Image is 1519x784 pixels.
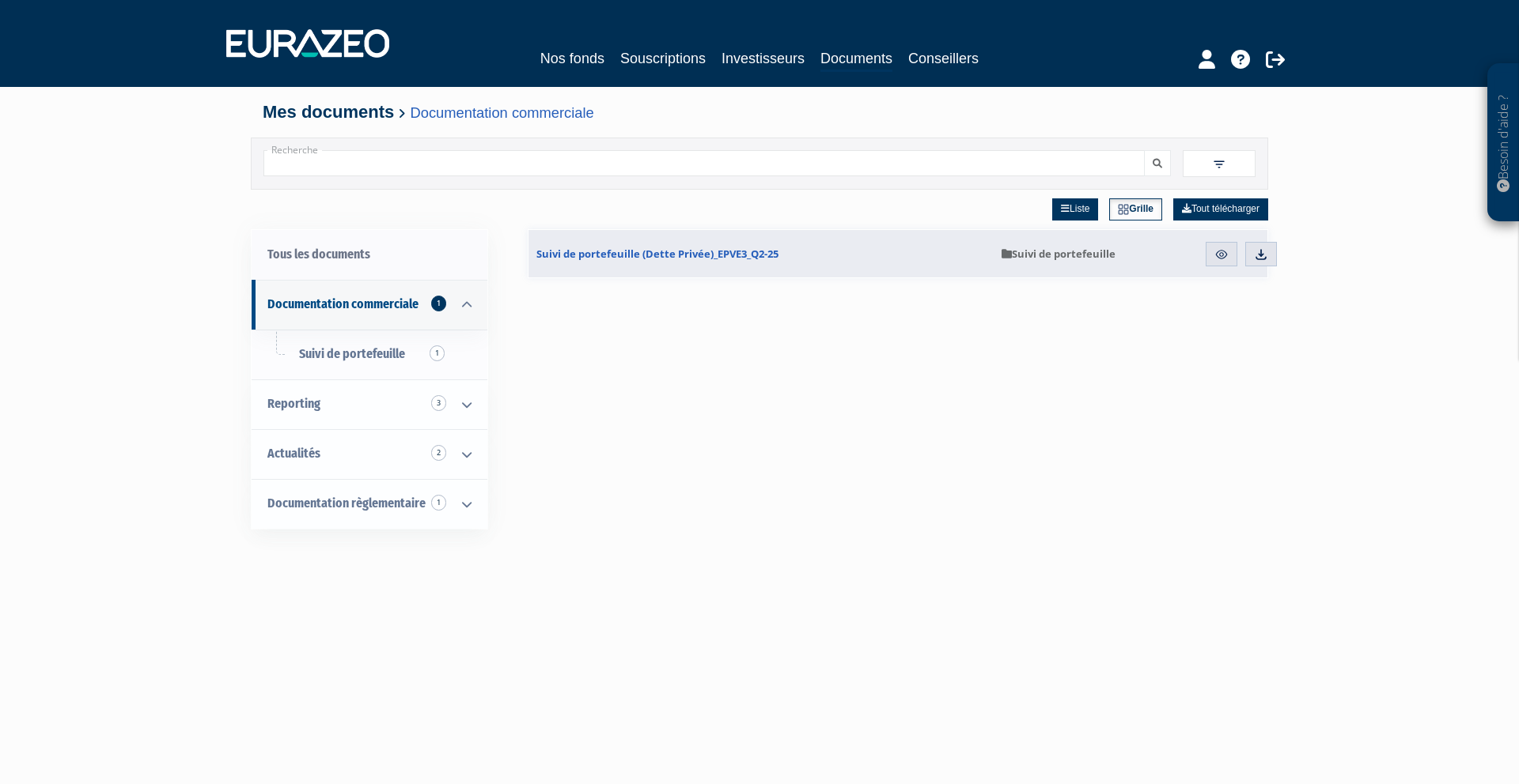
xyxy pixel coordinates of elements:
[1002,247,1116,261] span: Suivi de portefeuille
[252,330,487,379] a: Suivi de portefeuille1
[252,230,487,280] a: Tous les documents
[252,280,487,330] a: Documentation commerciale 1
[431,445,446,461] span: 2
[252,379,487,429] a: Reporting 3
[431,296,446,311] span: 1
[540,47,604,70] a: Nos fonds
[1212,157,1226,171] img: filter.svg
[1214,247,1229,262] img: eye.svg
[1109,198,1162,220] a: Grille
[430,345,445,361] span: 1
[267,296,419,311] span: Documentation commerciale
[1052,198,1098,220] a: Liste
[528,230,994,277] a: Suivi de portefeuille (Dette Privée)_EPVE3_Q2-25
[411,104,594,121] a: Documentation commerciale
[252,479,487,529] a: Documentation règlementaire 1
[267,446,320,461] span: Actualités
[431,495,446,511] span: 1
[1254,247,1268,262] img: download.svg
[226,29,389,58] img: 1732889491-logotype_eurazeo_blanc_rvb.png
[431,395,446,411] span: 3
[263,150,1145,176] input: Recherche
[908,47,979,70] a: Conseillers
[1118,204,1129,215] img: grid.svg
[263,103,1256,122] h4: Mes documents
[620,47,706,70] a: Souscriptions
[1494,72,1513,214] p: Besoin d'aide ?
[252,429,487,479] a: Actualités 2
[722,47,805,70] a: Investisseurs
[820,47,892,72] a: Documents
[299,346,405,361] span: Suivi de portefeuille
[1173,198,1268,220] a: Tout télécharger
[267,496,426,511] span: Documentation règlementaire
[536,247,778,261] span: Suivi de portefeuille (Dette Privée)_EPVE3_Q2-25
[267,396,320,411] span: Reporting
